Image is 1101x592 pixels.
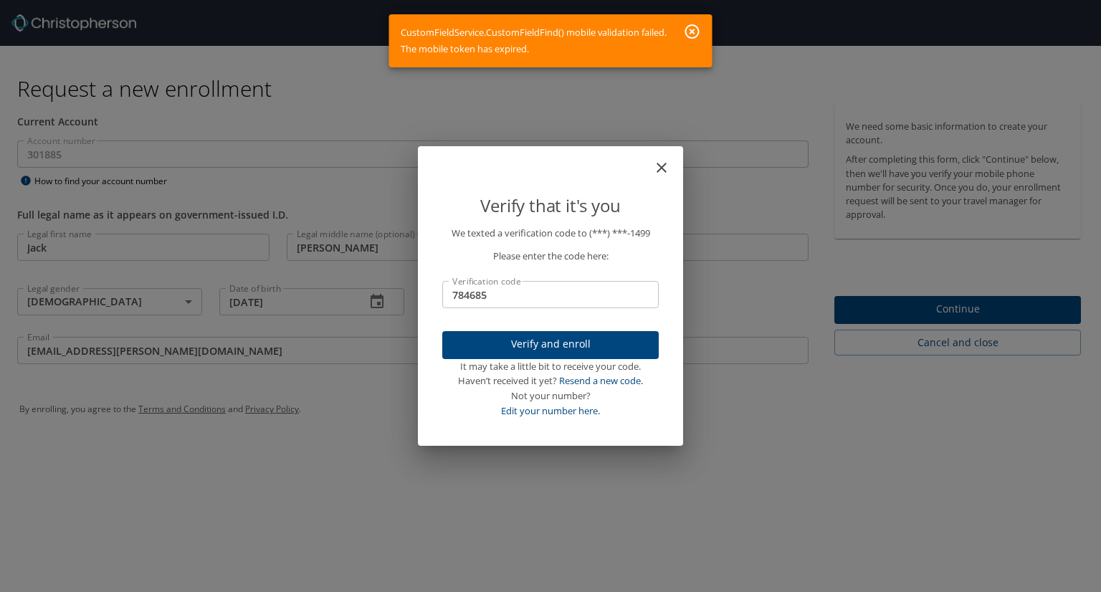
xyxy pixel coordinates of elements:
button: close [660,152,677,169]
p: Verify that it's you [442,192,659,219]
a: Edit your number here. [501,404,600,417]
button: Verify and enroll [442,331,659,359]
div: Not your number? [442,388,659,404]
a: Resend a new code. [559,374,643,387]
div: CustomFieldService.CustomFieldFind() mobile validation failed. The mobile token has expired. [401,19,667,63]
p: Please enter the code here: [442,249,659,264]
p: We texted a verification code to (***) ***- 1499 [442,226,659,241]
span: Verify and enroll [454,335,647,353]
div: It may take a little bit to receive your code. [442,359,659,374]
div: Haven’t received it yet? [442,373,659,388]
